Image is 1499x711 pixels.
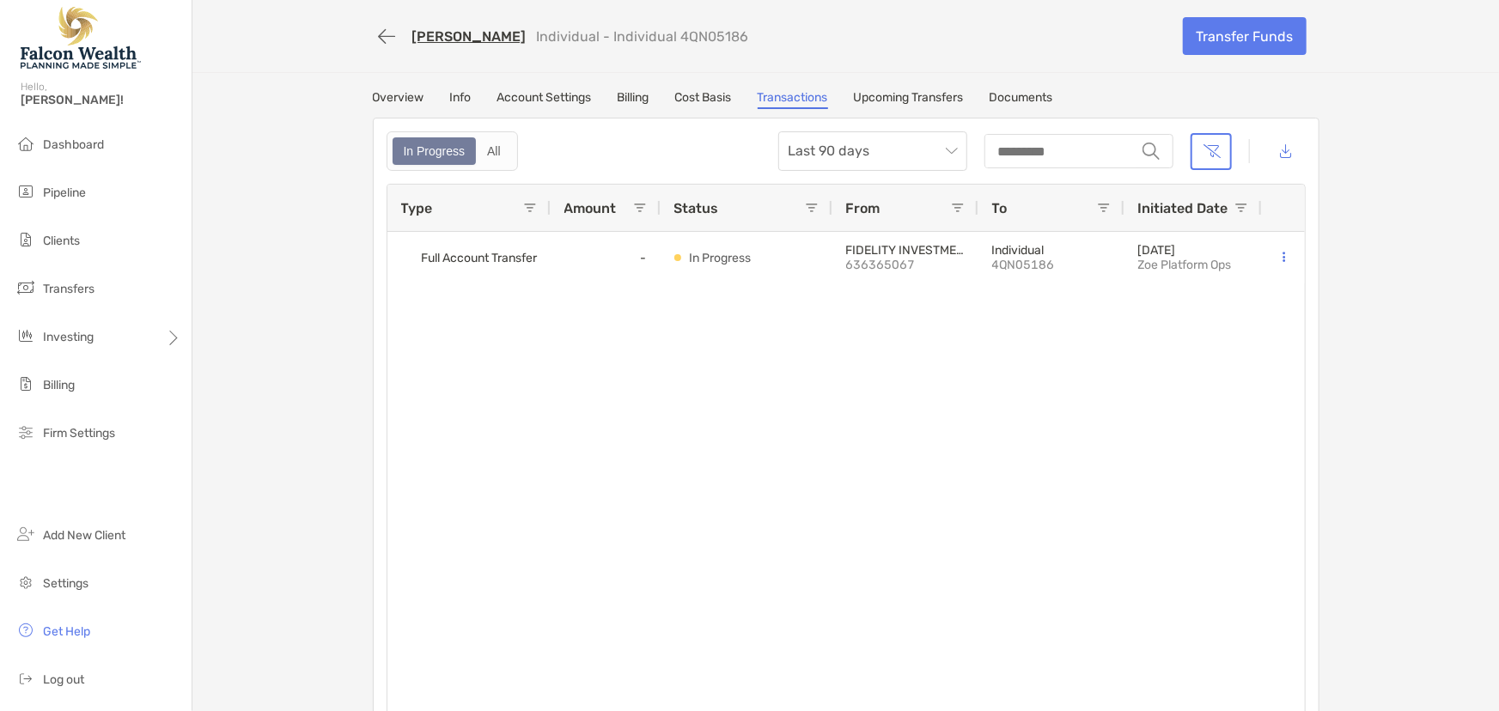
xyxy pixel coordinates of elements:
span: Type [401,200,433,216]
span: Get Help [43,624,90,639]
span: Clients [43,234,80,248]
span: Full Account Transfer [422,244,538,272]
img: settings icon [15,572,36,592]
div: In Progress [394,139,475,163]
span: Transfers [43,282,94,296]
a: Upcoming Transfers [854,90,964,109]
span: From [846,200,881,216]
span: Status [674,200,719,216]
span: Dashboard [43,137,104,152]
img: firm-settings icon [15,422,36,442]
div: - [551,232,661,283]
span: Last 90 days [789,132,957,170]
img: dashboard icon [15,133,36,154]
span: Initiated Date [1138,200,1228,216]
a: Billing [618,90,649,109]
span: Log out [43,672,84,687]
img: clients icon [15,229,36,250]
img: transfers icon [15,277,36,298]
img: get-help icon [15,620,36,641]
img: Falcon Wealth Planning Logo [21,7,141,69]
a: Transactions [758,90,828,109]
a: Overview [373,90,424,109]
a: Documents [990,90,1053,109]
img: add_new_client icon [15,524,36,544]
span: Firm Settings [43,426,115,441]
p: Individual - Individual 4QN05186 [537,28,749,45]
img: logout icon [15,668,36,689]
img: pipeline icon [15,181,36,202]
img: billing icon [15,374,36,394]
div: All [478,139,510,163]
p: 4QN05186 [992,258,1111,272]
p: Individual [992,243,1111,258]
img: input icon [1143,143,1160,160]
span: Settings [43,576,88,591]
span: To [992,200,1008,216]
span: Amount [564,200,617,216]
p: 636365067 [846,258,965,272]
a: Transfer Funds [1183,17,1307,55]
span: Add New Client [43,528,125,543]
p: zoe_platform_ops [1138,258,1232,272]
p: In Progress [690,247,752,269]
p: [DATE] [1138,243,1232,258]
img: investing icon [15,325,36,346]
div: segmented control [387,131,518,171]
span: Investing [43,330,94,344]
a: [PERSON_NAME] [412,28,527,45]
span: Pipeline [43,185,86,200]
button: Clear filters [1191,133,1232,170]
span: Billing [43,378,75,392]
p: FIDELITY INVESTMENTS [846,243,965,258]
a: Account Settings [497,90,592,109]
a: Cost Basis [675,90,732,109]
span: [PERSON_NAME]! [21,93,181,107]
a: Info [450,90,472,109]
